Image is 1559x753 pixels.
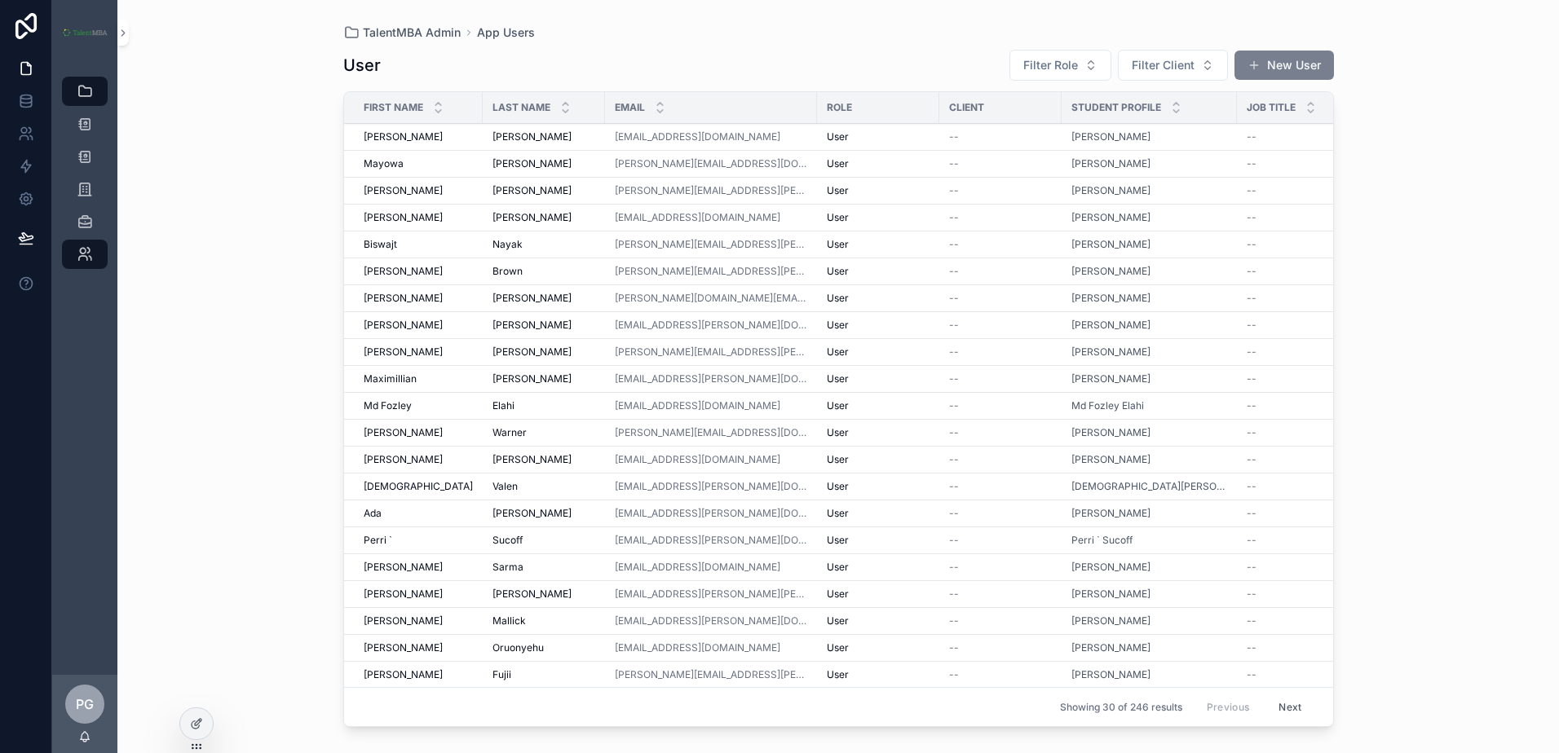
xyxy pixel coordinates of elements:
span: -- [1247,238,1256,251]
button: Select Button [1009,50,1111,81]
a: -- [949,561,1052,574]
a: [EMAIL_ADDRESS][PERSON_NAME][DOMAIN_NAME] [615,480,807,493]
a: [PERSON_NAME] [1071,614,1227,627]
span: -- [1247,211,1256,224]
a: [PERSON_NAME] [1071,157,1227,170]
a: [PERSON_NAME] [364,265,473,278]
a: -- [1247,588,1349,601]
span: -- [949,319,959,332]
a: [DEMOGRAPHIC_DATA][PERSON_NAME] [1071,480,1227,493]
span: -- [1247,561,1256,574]
a: [EMAIL_ADDRESS][DOMAIN_NAME] [615,130,780,143]
a: [EMAIL_ADDRESS][DOMAIN_NAME] [615,130,807,143]
a: -- [949,346,1052,359]
a: [EMAIL_ADDRESS][PERSON_NAME][DOMAIN_NAME] [615,507,807,520]
span: [PERSON_NAME] [492,588,572,601]
a: [PERSON_NAME] [1071,238,1150,251]
a: [EMAIL_ADDRESS][DOMAIN_NAME] [615,453,780,466]
button: New User [1234,51,1334,80]
a: -- [949,265,1052,278]
span: Brown [492,265,523,278]
a: [PERSON_NAME] [492,130,595,143]
span: [PERSON_NAME] [1071,211,1150,224]
span: Md Fozley Elahi [1071,399,1144,412]
span: [PERSON_NAME] [364,211,443,224]
span: Sarma [492,561,523,574]
a: User [827,184,930,197]
a: [PERSON_NAME] [1071,561,1227,574]
a: Warner [492,426,595,439]
span: [PERSON_NAME] [364,184,443,197]
span: Sucoff [492,534,523,547]
span: -- [1247,319,1256,332]
a: -- [1247,265,1349,278]
a: [EMAIL_ADDRESS][DOMAIN_NAME] [615,399,780,412]
span: [PERSON_NAME] [492,507,572,520]
span: [PERSON_NAME] [364,292,443,305]
a: [PERSON_NAME][DOMAIN_NAME][EMAIL_ADDRESS][PERSON_NAME][PERSON_NAME][DOMAIN_NAME] [615,292,807,305]
a: Md Fozley Elahi [1071,399,1227,412]
a: [EMAIL_ADDRESS][PERSON_NAME][PERSON_NAME][DOMAIN_NAME] [615,588,807,601]
span: [PERSON_NAME] [1071,588,1150,601]
span: [PERSON_NAME] [364,265,443,278]
a: [EMAIL_ADDRESS][DOMAIN_NAME] [615,453,807,466]
a: [PERSON_NAME] [1071,157,1150,170]
a: [PERSON_NAME][EMAIL_ADDRESS][PERSON_NAME][PERSON_NAME][DOMAIN_NAME] [615,184,807,197]
span: Perri ` Sucoff [1071,534,1133,547]
span: User [827,157,849,170]
a: [PERSON_NAME] [1071,588,1227,601]
a: -- [1247,292,1349,305]
a: [PERSON_NAME] [1071,507,1150,520]
a: [PERSON_NAME] [492,372,595,385]
span: -- [949,480,959,493]
a: [PERSON_NAME] [1071,372,1227,385]
span: [PERSON_NAME] [1071,265,1150,278]
span: -- [1247,534,1256,547]
a: [PERSON_NAME] [1071,184,1227,197]
span: [PERSON_NAME] [492,346,572,359]
a: [EMAIL_ADDRESS][DOMAIN_NAME] [615,211,780,224]
span: -- [949,184,959,197]
span: -- [1247,426,1256,439]
span: [PERSON_NAME] [492,211,572,224]
a: [PERSON_NAME] [1071,614,1150,627]
span: -- [1247,480,1256,493]
a: [PERSON_NAME] [492,346,595,359]
a: [PERSON_NAME] [492,292,595,305]
a: [PERSON_NAME] [364,292,473,305]
span: Filter Role [1023,57,1078,73]
a: [EMAIL_ADDRESS][PERSON_NAME][DOMAIN_NAME] [615,319,807,332]
a: User [827,265,930,278]
span: [PERSON_NAME] [364,319,443,332]
span: Biswajt [364,238,397,251]
a: [PERSON_NAME] [364,561,473,574]
span: -- [949,292,959,305]
span: [PERSON_NAME] [492,292,572,305]
span: -- [949,453,959,466]
span: [PERSON_NAME] [364,130,443,143]
span: -- [949,426,959,439]
a: [PERSON_NAME] [1071,346,1227,359]
a: [EMAIL_ADDRESS][PERSON_NAME][DOMAIN_NAME] [615,534,807,547]
span: -- [949,346,959,359]
a: User [827,426,930,439]
a: [EMAIL_ADDRESS][DOMAIN_NAME] [615,561,807,574]
span: Ada [364,507,382,520]
a: [PERSON_NAME][EMAIL_ADDRESS][PERSON_NAME][DOMAIN_NAME] [615,238,807,251]
span: [PERSON_NAME] [492,319,572,332]
a: -- [949,157,1052,170]
span: [PERSON_NAME] [1071,453,1150,466]
a: -- [949,534,1052,547]
a: -- [949,130,1052,143]
a: [PERSON_NAME] [1071,319,1227,332]
span: [PERSON_NAME] [364,561,443,574]
a: [EMAIL_ADDRESS][PERSON_NAME][DOMAIN_NAME] [615,614,807,627]
span: -- [1247,265,1256,278]
a: [PERSON_NAME] [1071,453,1227,466]
a: [PERSON_NAME][EMAIL_ADDRESS][PERSON_NAME][DOMAIN_NAME] [615,265,807,278]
